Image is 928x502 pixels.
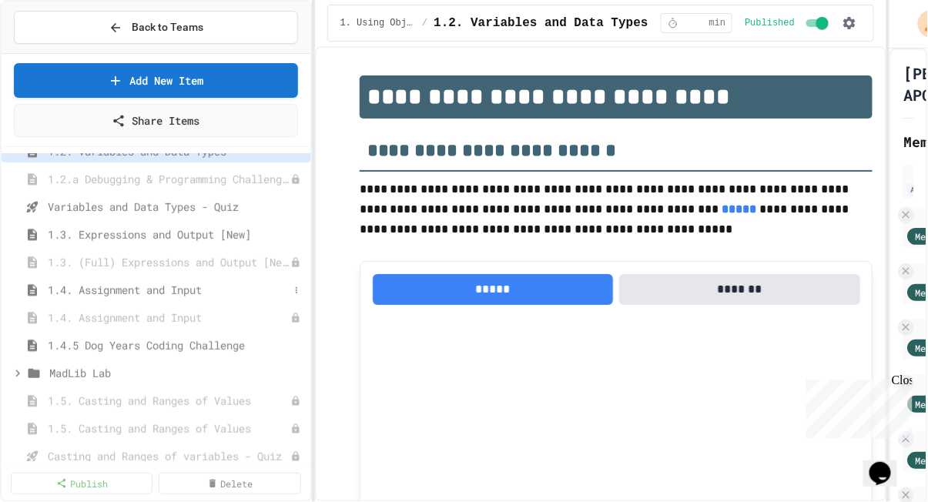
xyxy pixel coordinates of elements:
[290,423,301,434] div: Unpublished
[14,63,298,98] a: Add New Item
[14,104,298,137] a: Share Items
[290,451,301,462] div: Unpublished
[290,313,301,323] div: Unpublished
[48,448,290,464] span: Casting and Ranges of variables - Quiz
[340,17,416,29] span: 1. Using Objects and Methods
[48,199,304,215] span: Variables and Data Types - Quiz
[11,473,152,494] a: Publish
[289,283,304,298] button: More options
[745,14,832,32] div: Content is published and visible to students
[14,11,298,44] button: Back to Teams
[159,473,300,494] a: Delete
[48,226,304,243] span: 1.3. Expressions and Output [New]
[49,365,304,381] span: MadLib Lab
[132,19,203,35] span: Back to Teams
[290,174,301,185] div: Unpublished
[800,373,913,439] iframe: chat widget
[863,440,913,487] iframe: chat widget
[48,254,290,270] span: 1.3. (Full) Expressions and Output [New]
[6,6,106,98] div: Chat with us now!Close
[908,168,910,182] div: [PERSON_NAME][EMAIL_ADDRESS][PERSON_NAME][PERSON_NAME][DOMAIN_NAME]
[48,171,290,187] span: 1.2.a Debugging & Programming Challenge (MadLib)
[48,337,304,353] span: 1.4.5 Dog Years Coding Challenge
[48,393,290,409] span: 1.5. Casting and Ranges of Values
[434,14,648,32] span: 1.2. Variables and Data Types
[709,17,726,29] span: min
[48,310,290,326] span: 1.4. Assignment and Input
[290,396,301,407] div: Unpublished
[745,17,795,29] span: Published
[290,257,301,268] div: Unpublished
[422,17,427,29] span: /
[48,420,290,437] span: 1.5. Casting and Ranges of Values
[48,282,289,298] span: 1.4. Assignment and Input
